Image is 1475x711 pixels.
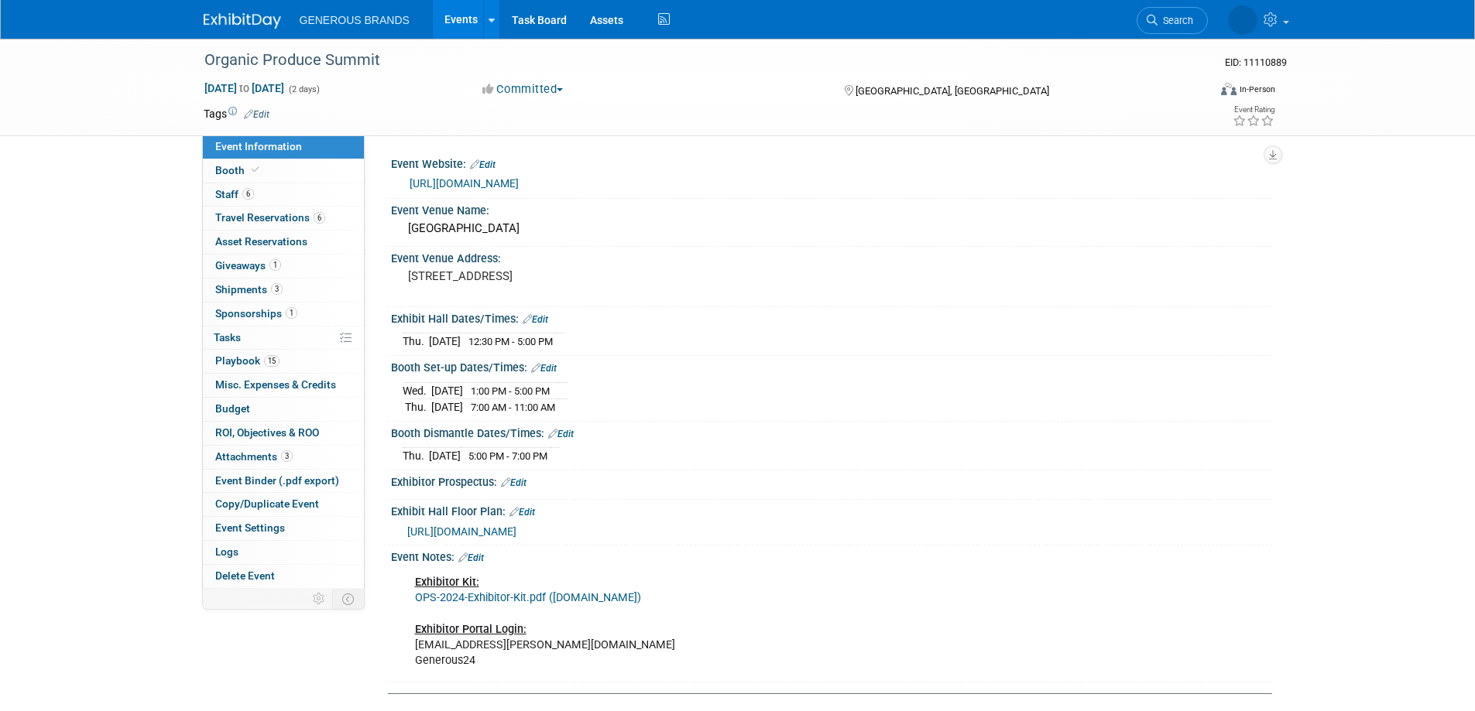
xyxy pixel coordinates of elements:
span: 6 [242,188,254,200]
a: Travel Reservations6 [203,207,364,230]
td: [DATE] [431,399,463,415]
span: GENEROUS BRANDS [300,14,410,26]
div: Event Notes: [391,545,1272,566]
span: 5:00 PM - 7:00 PM [468,450,547,462]
span: Asset Reservations [215,235,307,248]
span: Travel Reservations [215,211,325,224]
a: Copy/Duplicate Event [203,493,364,516]
span: Staff [215,188,254,200]
span: Logs [215,545,238,558]
a: ROI, Objectives & ROO [203,422,364,445]
span: 1:00 PM - 5:00 PM [471,385,550,397]
span: Event Binder (.pdf export) [215,474,339,487]
span: Search [1158,15,1193,26]
img: ExhibitDay [204,13,281,29]
td: Thu. [403,399,431,415]
span: 3 [281,450,293,462]
a: Edit [470,159,496,170]
a: Staff6 [203,183,364,207]
span: Event ID: 11110889 [1225,56,1287,68]
td: Personalize Event Tab Strip [306,589,333,609]
a: Edit [548,429,574,439]
a: [URL][DOMAIN_NAME] [410,177,519,190]
td: [DATE] [429,333,461,350]
span: Copy/Duplicate Event [215,497,319,510]
span: Budget [215,402,250,415]
a: Tasks [203,326,364,350]
span: Attachments [215,450,293,463]
span: to [237,82,252,94]
td: Wed. [403,382,431,399]
a: Event Information [203,135,364,159]
span: Tasks [214,331,241,344]
a: Giveaways1 [203,255,364,278]
div: Event Venue Address: [391,247,1272,266]
a: Edit [523,314,548,325]
a: Asset Reservations [203,231,364,254]
button: Committed [477,81,569,97]
div: Booth Set-up Dates/Times: [391,356,1272,376]
span: Event Information [215,140,302,152]
div: In-Person [1239,84,1275,95]
div: Exhibitor Prospectus: [391,470,1272,491]
td: Tags [204,106,269,121]
div: Event Venue Name: [391,199,1272,218]
a: [URL][DOMAIN_NAME] [407,525,516,538]
b: Exhibitor Kit: [415,576,479,589]
a: Shipments3 [203,279,364,302]
div: Organic Produce Summit [199,46,1185,74]
i: Booth reservation complete [252,166,259,174]
b: Exhibitor Portal Login: [415,623,527,636]
span: 1 [286,307,297,319]
td: [DATE] [431,382,463,399]
img: Chase Adams [1228,5,1257,35]
span: (2 days) [287,84,320,94]
a: Event Binder (.pdf export) [203,470,364,493]
td: [DATE] [429,448,461,464]
div: Event Format [1117,80,1276,104]
a: Attachments3 [203,446,364,469]
span: 1 [269,259,281,271]
a: Misc. Expenses & Credits [203,374,364,397]
a: Edit [244,109,269,120]
span: ROI, Objectives & ROO [215,426,319,439]
span: 6 [314,212,325,224]
span: Event Settings [215,521,285,534]
span: 15 [264,355,280,367]
a: Search [1137,7,1208,34]
a: Sponsorships1 [203,303,364,326]
a: Playbook15 [203,350,364,373]
div: Event Rating [1233,106,1274,114]
a: Booth [203,159,364,183]
span: [GEOGRAPHIC_DATA], [GEOGRAPHIC_DATA] [856,85,1049,97]
div: Booth Dismantle Dates/Times: [391,422,1272,442]
a: Budget [203,398,364,421]
a: OPS-2024-Exhibitor-Kit.pdf ([DOMAIN_NAME]) [415,591,641,604]
div: Event Website: [391,152,1272,173]
td: Thu. [403,448,429,464]
span: Shipments [215,283,283,296]
span: 12:30 PM - 5:00 PM [468,336,553,347]
a: Edit [531,363,557,374]
img: Format-Inperson.png [1221,83,1237,95]
div: Exhibit Hall Floor Plan: [391,500,1272,520]
div: [GEOGRAPHIC_DATA] [403,217,1261,241]
a: Edit [501,477,527,488]
span: 3 [271,283,283,295]
span: 7:00 AM - 11:00 AM [471,402,555,413]
span: Delete Event [215,569,275,582]
span: Booth [215,164,262,176]
pre: [STREET_ADDRESS] [408,269,741,283]
span: [DATE] [DATE] [204,81,285,95]
td: Thu. [403,333,429,350]
a: Delete Event [203,565,364,588]
a: Logs [203,541,364,564]
a: Edit [509,507,535,518]
span: Misc. Expenses & Credits [215,378,336,391]
span: Sponsorships [215,307,297,320]
span: Playbook [215,354,280,367]
a: Edit [458,552,484,563]
td: Toggle Event Tabs [332,589,364,609]
div: Exhibit Hall Dates/Times: [391,307,1272,327]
